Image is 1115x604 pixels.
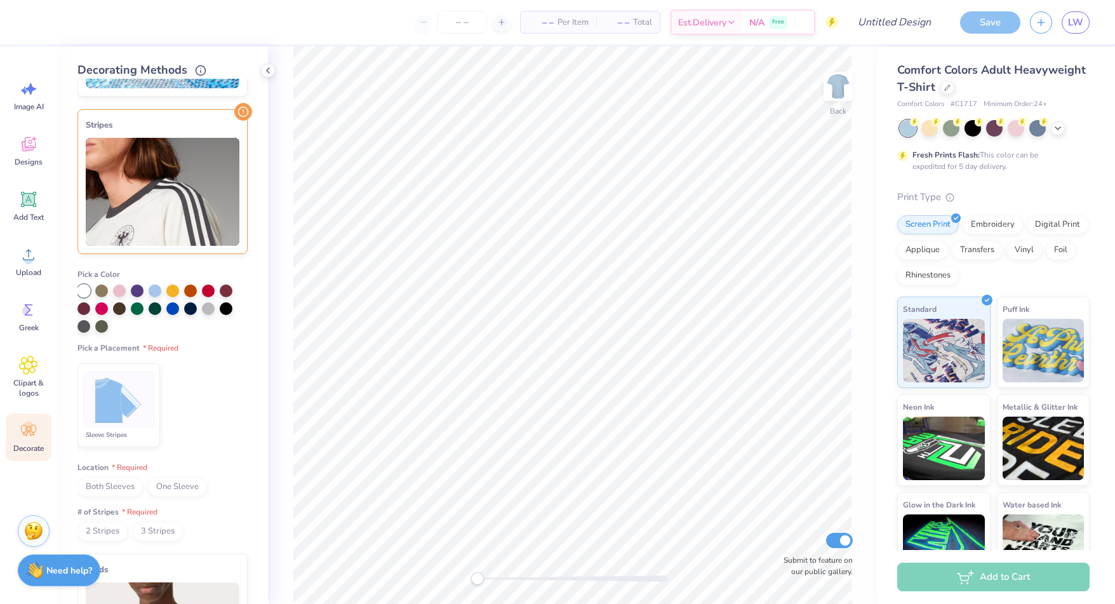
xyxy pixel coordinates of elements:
[528,16,554,29] span: – –
[15,157,43,167] span: Designs
[1003,319,1085,382] img: Puff Ink
[749,16,764,29] span: N/A
[77,522,128,541] span: 2 Stripes
[903,417,985,480] img: Neon Ink
[952,241,1003,260] div: Transfers
[897,215,959,234] div: Screen Print
[897,190,1090,205] div: Print Type
[903,302,937,316] span: Standard
[1003,302,1029,316] span: Puff Ink
[13,212,44,222] span: Add Text
[14,102,44,112] span: Image AI
[678,16,726,29] span: Est. Delivery
[557,16,589,29] span: Per Item
[830,105,846,117] div: Back
[16,267,41,278] span: Upload
[77,343,178,353] span: Pick a Placement
[984,99,1047,110] span: Minimum Order: 24 +
[772,18,784,27] span: Free
[19,323,39,333] span: Greek
[903,400,934,413] span: Neon Ink
[77,62,248,79] div: Decorating Methods
[1003,498,1061,511] span: Water based Ink
[1027,215,1088,234] div: Digital Print
[95,376,143,424] img: Sleeve Stripes
[897,241,948,260] div: Applique
[897,266,959,285] div: Rhinestones
[13,443,44,453] span: Decorate
[825,74,851,99] img: Back
[903,498,975,511] span: Glow in the Dark Ink
[86,138,239,246] img: Stripes
[1003,417,1085,480] img: Metallic & Glitter Ink
[46,565,92,577] strong: Need help?
[1003,400,1078,413] span: Metallic & Glitter Ink
[471,572,484,585] div: Accessibility label
[848,10,941,35] input: Untitled Design
[777,554,853,577] label: Submit to feature on our public gallery.
[897,62,1086,95] span: Comfort Colors Adult Heavyweight T-Shirt
[963,215,1023,234] div: Embroidery
[903,514,985,578] img: Glow in the Dark Ink
[1046,241,1076,260] div: Foil
[1062,11,1090,34] a: LW
[1068,15,1083,30] span: LW
[77,462,147,473] span: Location
[133,522,183,541] span: 3 Stripes
[912,149,1069,172] div: This color can be expedited for 5 day delivery.
[86,562,239,577] div: Studs
[633,16,652,29] span: Total
[83,430,154,440] div: Sleeve Stripes
[1006,241,1042,260] div: Vinyl
[897,99,944,110] span: Comfort Colors
[951,99,977,110] span: # C1717
[77,269,120,279] span: Pick a Color
[77,478,143,497] span: Both Sleeves
[1003,514,1085,578] img: Water based Ink
[604,16,629,29] span: – –
[912,150,980,160] strong: Fresh Prints Flash:
[77,507,157,517] span: # of Stripes
[8,378,50,398] span: Clipart & logos
[437,11,487,34] input: – –
[148,478,207,497] span: One Sleeve
[86,117,239,133] div: Stripes
[903,319,985,382] img: Standard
